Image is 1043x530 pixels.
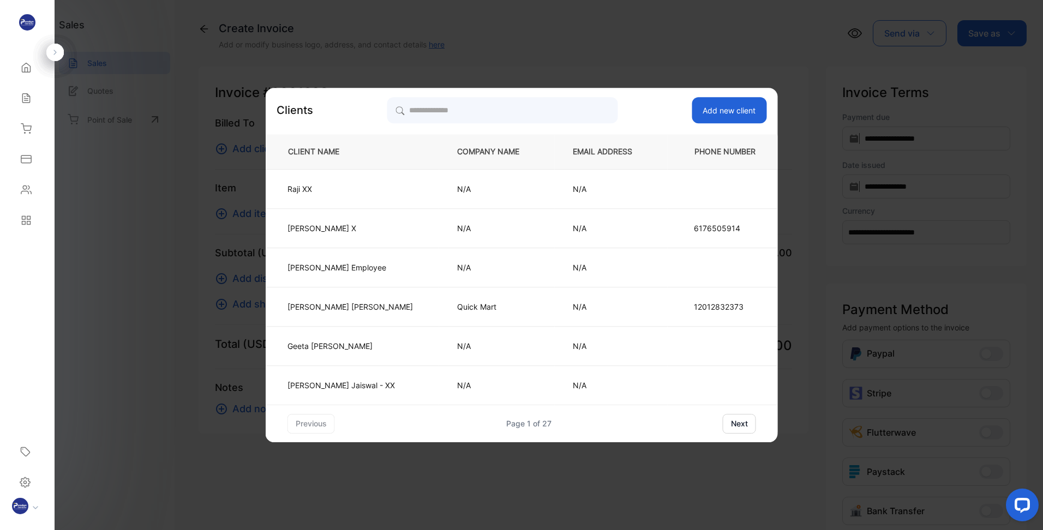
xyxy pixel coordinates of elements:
[686,146,760,158] p: PHONE NUMBER
[573,301,650,312] p: N/A
[573,380,650,391] p: N/A
[457,146,537,158] p: COMPANY NAME
[997,484,1043,530] iframe: LiveChat chat widget
[287,414,335,433] button: previous
[287,340,413,352] p: Geeta [PERSON_NAME]
[457,340,537,352] p: N/A
[457,301,537,312] p: Quick Mart
[287,301,413,312] p: [PERSON_NAME] [PERSON_NAME]
[277,102,313,118] p: Clients
[457,183,537,195] p: N/A
[457,380,537,391] p: N/A
[506,418,552,429] div: Page 1 of 27
[573,222,650,234] p: N/A
[694,222,756,234] p: 6176505914
[284,146,421,158] p: CLIENT NAME
[457,222,537,234] p: N/A
[694,301,756,312] p: 12012832373
[12,498,28,514] img: profile
[573,183,650,195] p: N/A
[287,262,413,273] p: [PERSON_NAME] Employee
[19,14,35,31] img: logo
[287,183,413,195] p: Raji XX
[573,262,650,273] p: N/A
[287,222,413,234] p: [PERSON_NAME] X
[723,414,756,433] button: next
[692,97,766,123] button: Add new client
[573,340,650,352] p: N/A
[287,380,413,391] p: [PERSON_NAME] Jaiswal - XX
[457,262,537,273] p: N/A
[573,146,650,158] p: EMAIL ADDRESS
